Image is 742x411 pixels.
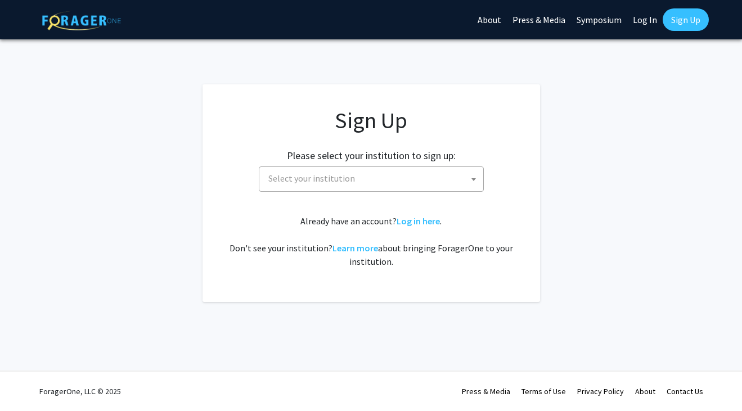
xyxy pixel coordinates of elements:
img: ForagerOne Logo [42,11,121,30]
a: Terms of Use [521,386,566,396]
a: Learn more about bringing ForagerOne to your institution [332,242,378,254]
a: Press & Media [462,386,510,396]
div: ForagerOne, LLC © 2025 [39,372,121,411]
a: Contact Us [667,386,703,396]
a: About [635,386,655,396]
span: Select your institution [259,166,484,192]
a: Sign Up [663,8,709,31]
span: Select your institution [268,173,355,184]
h2: Please select your institution to sign up: [287,150,456,162]
span: Select your institution [264,167,483,190]
a: Privacy Policy [577,386,624,396]
div: Already have an account? . Don't see your institution? about bringing ForagerOne to your institut... [225,214,518,268]
a: Log in here [397,215,440,227]
h1: Sign Up [225,107,518,134]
